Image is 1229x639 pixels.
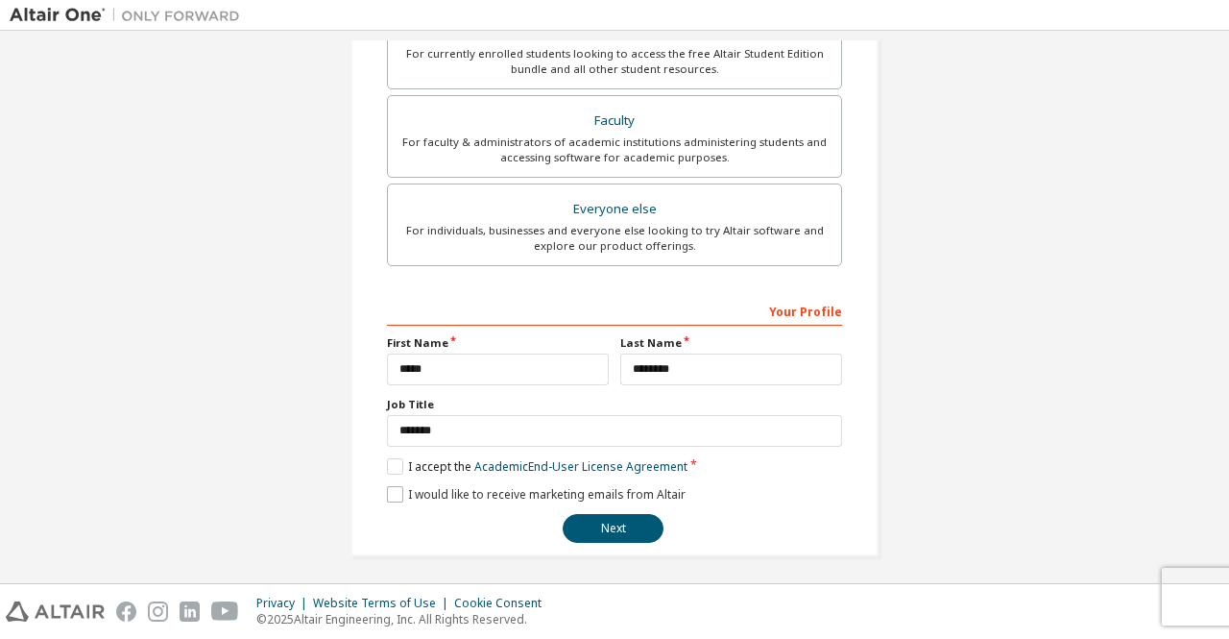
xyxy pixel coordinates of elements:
[313,596,454,611] div: Website Terms of Use
[399,135,830,165] div: For faculty & administrators of academic institutions administering students and accessing softwa...
[474,458,687,475] a: Academic End-User License Agreement
[620,335,842,351] label: Last Name
[399,223,830,254] div: For individuals, businesses and everyone else looking to try Altair software and explore our prod...
[454,596,553,611] div: Cookie Consent
[10,6,250,25] img: Altair One
[387,458,687,475] label: I accept the
[6,602,105,622] img: altair_logo.svg
[399,108,830,135] div: Faculty
[180,602,200,622] img: linkedin.svg
[116,602,136,622] img: facebook.svg
[387,486,686,503] label: I would like to receive marketing emails from Altair
[563,514,663,543] button: Next
[256,596,313,611] div: Privacy
[211,602,239,622] img: youtube.svg
[387,397,842,412] label: Job Title
[256,611,553,627] p: © 2025 Altair Engineering, Inc. All Rights Reserved.
[387,335,609,351] label: First Name
[399,196,830,223] div: Everyone else
[387,295,842,326] div: Your Profile
[148,602,168,622] img: instagram.svg
[399,46,830,77] div: For currently enrolled students looking to access the free Altair Student Edition bundle and all ...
